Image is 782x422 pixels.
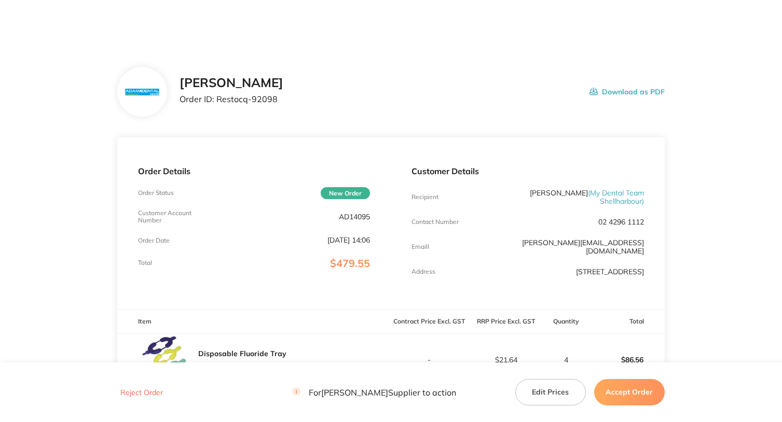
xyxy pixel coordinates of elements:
[411,218,459,226] p: Contact Number
[588,188,644,206] span: ( My Dental Team Shellharbour )
[138,237,170,244] p: Order Date
[588,310,665,334] th: Total
[117,388,166,397] button: Reject Order
[54,15,158,30] img: Restocq logo
[391,356,467,364] p: -
[411,193,438,201] p: Recipient
[522,238,644,256] a: [PERSON_NAME][EMAIL_ADDRESS][DOMAIN_NAME]
[411,166,643,176] p: Customer Details
[391,310,468,334] th: Contract Price Excl. GST
[411,243,429,250] p: Emaill
[339,213,370,221] p: AD14095
[545,356,587,364] p: 4
[589,76,665,108] button: Download as PDF
[489,189,644,205] p: [PERSON_NAME]
[330,257,370,270] span: $479.55
[598,218,644,226] p: 02 4296 1112
[594,379,665,405] button: Accept Order
[54,15,158,32] a: Restocq logo
[180,76,283,90] h2: [PERSON_NAME]
[544,310,588,334] th: Quantity
[515,379,586,405] button: Edit Prices
[327,236,370,244] p: [DATE] 14:06
[292,387,456,397] p: For [PERSON_NAME] Supplier to action
[576,268,644,276] p: [STREET_ADDRESS]
[125,89,159,95] img: N3hiYW42Mg
[468,310,544,334] th: RRP Price Excl. GST
[180,94,283,104] p: Order ID: Restocq- 92098
[117,310,391,334] th: Item
[138,189,174,196] p: Order Status
[198,349,286,358] a: Disposable Fluoride Tray
[138,259,152,266] p: Total
[411,268,435,275] p: Address
[588,347,664,372] p: $86.56
[468,356,544,364] p: $21.64
[321,187,370,199] span: New Order
[138,334,190,386] img: NmpmNzZmOA
[138,209,215,224] p: Customer Account Number
[138,166,370,176] p: Order Details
